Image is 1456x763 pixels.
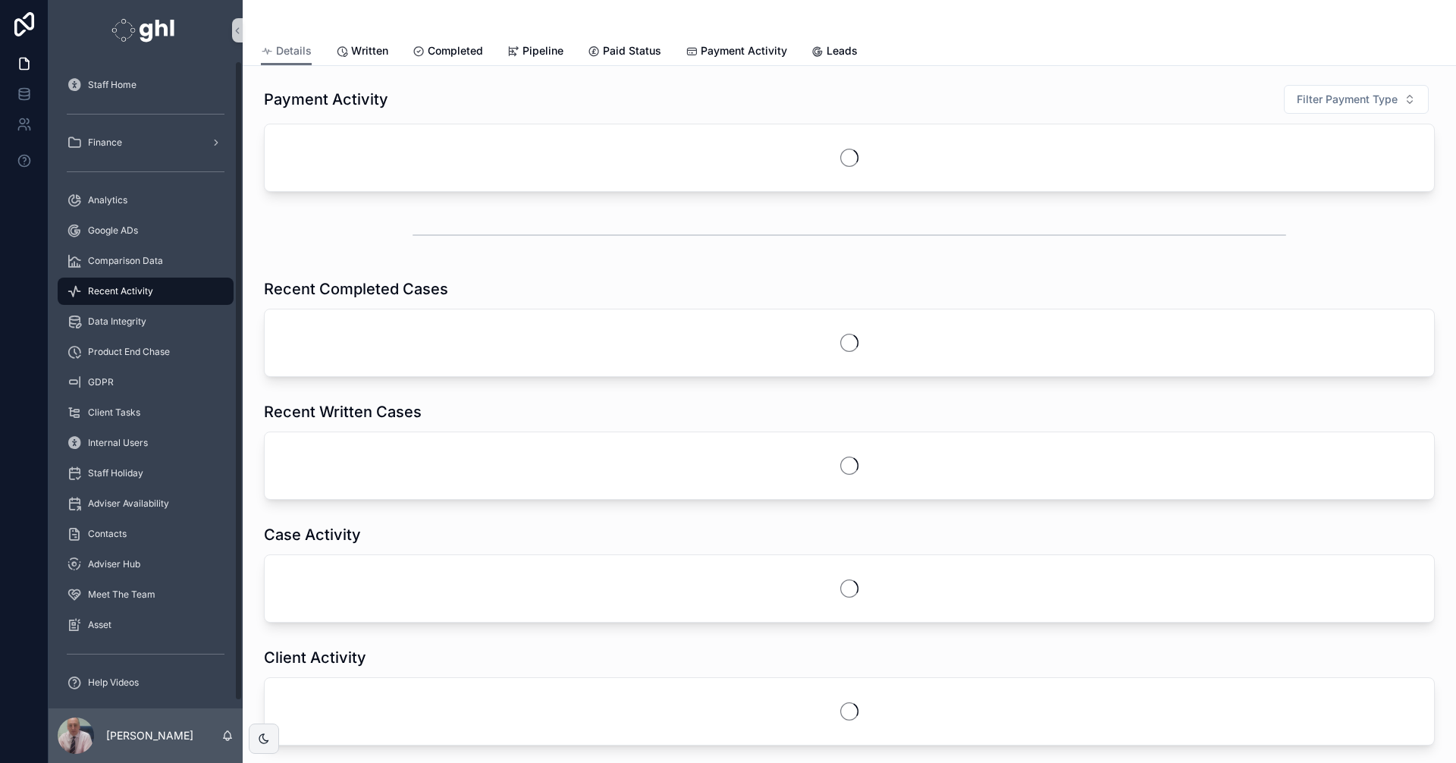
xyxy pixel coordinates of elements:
[58,669,234,696] a: Help Videos
[88,589,155,601] span: Meet The Team
[58,611,234,639] a: Asset
[88,467,143,479] span: Staff Holiday
[1297,92,1398,107] span: Filter Payment Type
[88,376,114,388] span: GDPR
[58,187,234,214] a: Analytics
[58,247,234,275] a: Comparison Data
[58,460,234,487] a: Staff Holiday
[111,18,179,42] img: App logo
[58,399,234,426] a: Client Tasks
[58,217,234,244] a: Google ADs
[88,437,148,449] span: Internal Users
[58,429,234,457] a: Internal Users
[701,43,787,58] span: Payment Activity
[58,581,234,608] a: Meet The Team
[264,647,366,668] h1: Client Activity
[49,61,243,708] div: scrollable content
[58,369,234,396] a: GDPR
[88,407,140,419] span: Client Tasks
[88,79,136,91] span: Staff Home
[88,528,127,540] span: Contacts
[1284,85,1429,114] button: Select Button
[336,37,388,68] a: Written
[88,677,139,689] span: Help Videos
[58,308,234,335] a: Data Integrity
[58,520,234,548] a: Contacts
[88,255,163,267] span: Comparison Data
[413,37,483,68] a: Completed
[88,346,170,358] span: Product End Chase
[264,278,448,300] h1: Recent Completed Cases
[58,338,234,366] a: Product End Chase
[276,43,312,58] span: Details
[88,498,169,510] span: Adviser Availability
[88,316,146,328] span: Data Integrity
[264,89,388,110] h1: Payment Activity
[588,37,661,68] a: Paid Status
[106,728,193,743] p: [PERSON_NAME]
[58,129,234,156] a: Finance
[88,194,127,206] span: Analytics
[603,43,661,58] span: Paid Status
[58,490,234,517] a: Adviser Availability
[827,43,858,58] span: Leads
[264,524,361,545] h1: Case Activity
[88,225,138,237] span: Google ADs
[261,37,312,66] a: Details
[58,278,234,305] a: Recent Activity
[88,558,140,570] span: Adviser Hub
[88,137,122,149] span: Finance
[351,43,388,58] span: Written
[58,551,234,578] a: Adviser Hub
[88,285,153,297] span: Recent Activity
[686,37,787,68] a: Payment Activity
[88,619,111,631] span: Asset
[507,37,563,68] a: Pipeline
[522,43,563,58] span: Pipeline
[264,401,422,422] h1: Recent Written Cases
[58,71,234,99] a: Staff Home
[811,37,858,68] a: Leads
[428,43,483,58] span: Completed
